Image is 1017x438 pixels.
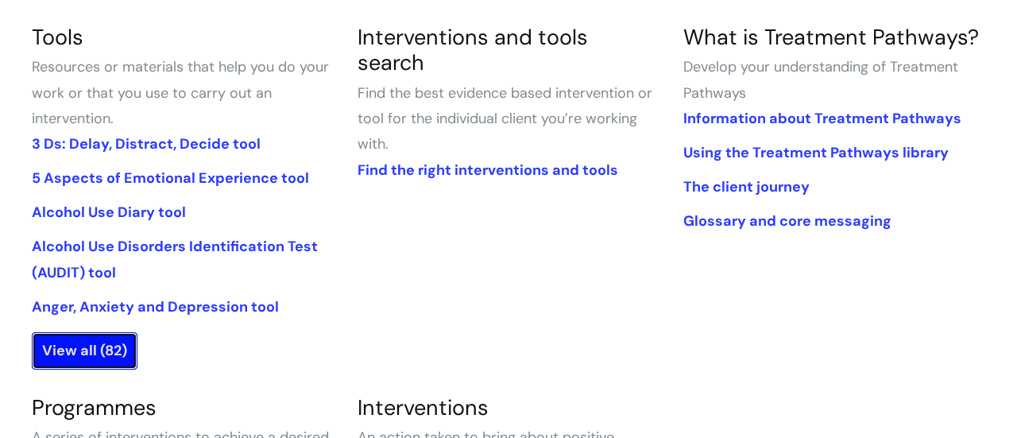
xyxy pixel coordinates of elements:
[683,57,958,102] span: Develop your understanding of Treatment Pathways
[683,211,891,231] a: Glossary and core messaging
[32,23,83,51] a: Tools
[32,297,279,316] a: Anger, Anxiety and Depression tool
[32,203,186,222] a: Alcohol Use Diary tool
[358,23,588,76] a: Interventions and tools search
[683,143,949,162] a: Using the Treatment Pathways library
[32,332,137,369] a: View all (82)
[32,134,261,153] a: 3 Ds: Delay, Distract, Decide tool
[32,393,157,421] a: Programmes
[683,23,979,51] a: What is Treatment Pathways?
[358,393,489,421] a: Interventions
[32,237,318,281] a: Alcohol Use Disorders Identification Test (AUDIT) tool
[683,177,810,196] a: The client journey
[32,57,329,128] span: Resources or materials that help you do your work or that you use to carry out an intervention.
[358,161,618,180] a: Find the right interventions and tools
[358,83,652,154] span: Find the best evidence based intervention or tool for the individual client you’re working with.
[683,109,961,128] a: Information about Treatment Pathways
[32,169,309,188] a: 5 Aspects of Emotional Experience tool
